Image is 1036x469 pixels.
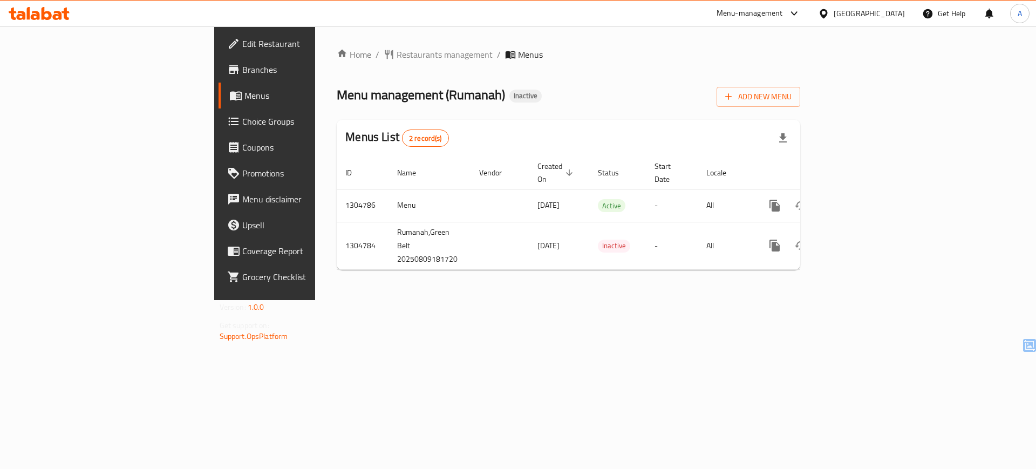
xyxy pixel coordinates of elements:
[242,193,379,206] span: Menu disclaimer
[219,134,387,160] a: Coupons
[646,189,698,222] td: -
[220,329,288,343] a: Support.OpsPlatform
[402,130,449,147] div: Total records count
[220,300,246,314] span: Version:
[242,63,379,76] span: Branches
[397,48,493,61] span: Restaurants management
[518,48,543,61] span: Menus
[337,157,874,270] table: enhanced table
[497,48,501,61] li: /
[219,83,387,108] a: Menus
[537,160,576,186] span: Created On
[242,219,379,232] span: Upsell
[479,166,516,179] span: Vendor
[388,222,471,269] td: Rumanah,Green Belt 20250809181720
[242,37,379,50] span: Edit Restaurant
[345,166,366,179] span: ID
[219,31,387,57] a: Edit Restaurant
[598,240,630,253] div: Inactive
[337,48,800,61] nav: breadcrumb
[598,199,625,212] div: Active
[219,264,387,290] a: Grocery Checklist
[537,198,560,212] span: [DATE]
[698,189,753,222] td: All
[537,239,560,253] span: [DATE]
[242,141,379,154] span: Coupons
[717,87,800,107] button: Add New Menu
[384,48,493,61] a: Restaurants management
[598,200,625,212] span: Active
[788,193,814,219] button: Change Status
[706,166,740,179] span: Locale
[646,222,698,269] td: -
[770,125,796,151] div: Export file
[248,300,264,314] span: 1.0.0
[242,167,379,180] span: Promotions
[219,238,387,264] a: Coverage Report
[1018,8,1022,19] span: A
[762,233,788,259] button: more
[788,233,814,259] button: Change Status
[717,7,783,20] div: Menu-management
[698,222,753,269] td: All
[655,160,685,186] span: Start Date
[725,90,792,104] span: Add New Menu
[219,160,387,186] a: Promotions
[762,193,788,219] button: more
[219,108,387,134] a: Choice Groups
[345,129,448,147] h2: Menus List
[598,240,630,252] span: Inactive
[219,212,387,238] a: Upsell
[509,91,542,100] span: Inactive
[509,90,542,103] div: Inactive
[242,244,379,257] span: Coverage Report
[220,318,269,332] span: Get support on:
[337,83,505,107] span: Menu management ( Rumanah )
[242,115,379,128] span: Choice Groups
[242,270,379,283] span: Grocery Checklist
[598,166,633,179] span: Status
[388,189,471,222] td: Menu
[753,157,874,189] th: Actions
[219,186,387,212] a: Menu disclaimer
[397,166,430,179] span: Name
[244,89,379,102] span: Menus
[834,8,905,19] div: [GEOGRAPHIC_DATA]
[403,133,448,144] span: 2 record(s)
[219,57,387,83] a: Branches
